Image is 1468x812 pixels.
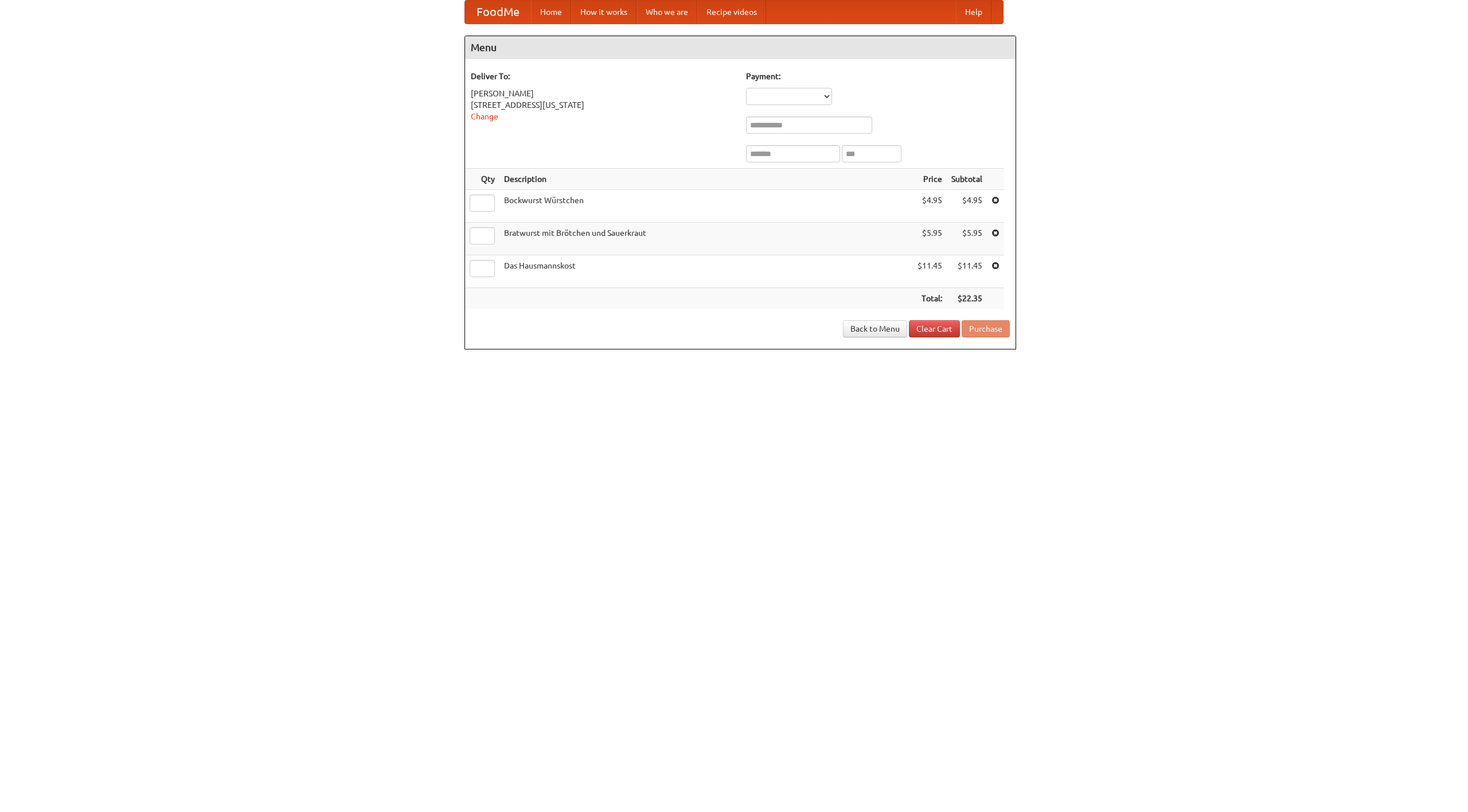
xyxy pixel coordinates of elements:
[913,169,947,190] th: Price
[947,223,987,255] td: $5.95
[471,99,735,111] div: [STREET_ADDRESS][US_STATE]
[465,1,531,24] a: FoodMe
[913,288,947,309] th: Total:
[947,169,987,190] th: Subtotal
[962,320,1010,337] button: Purchase
[471,112,498,121] a: Change
[909,320,960,337] a: Clear Cart
[746,71,1010,82] h5: Payment:
[947,255,987,288] td: $11.45
[499,169,913,190] th: Description
[697,1,766,24] a: Recipe videos
[471,71,735,82] h5: Deliver To:
[913,190,947,223] td: $4.95
[913,255,947,288] td: $11.45
[947,190,987,223] td: $4.95
[499,223,913,255] td: Bratwurst mit Brötchen und Sauerkraut
[947,288,987,309] th: $22.35
[499,255,913,288] td: Das Hausmannskost
[465,169,499,190] th: Qty
[637,1,697,24] a: Who we are
[843,320,907,337] a: Back to Menu
[913,223,947,255] td: $5.95
[956,1,991,24] a: Help
[531,1,571,24] a: Home
[465,36,1016,59] h4: Menu
[499,190,913,223] td: Bockwurst Würstchen
[471,88,735,99] div: [PERSON_NAME]
[571,1,637,24] a: How it works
